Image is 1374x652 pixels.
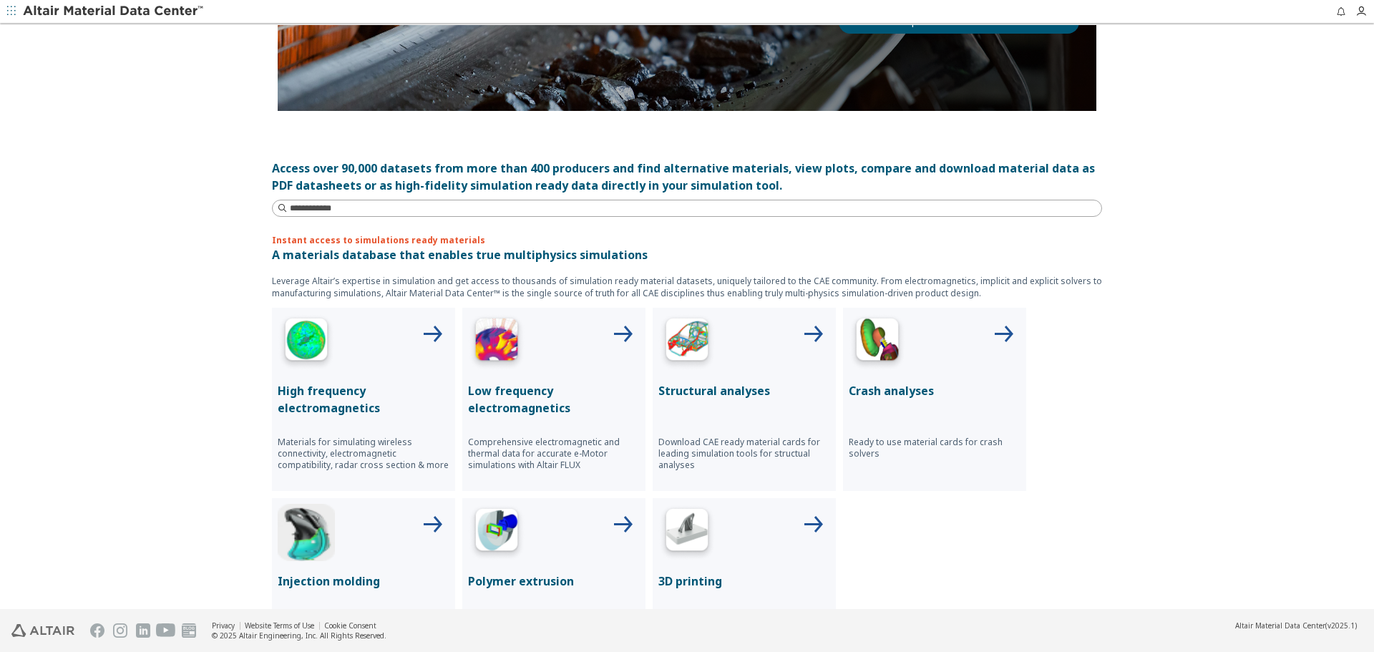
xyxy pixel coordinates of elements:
a: Privacy [212,621,235,631]
img: Injection Molding Icon [278,504,335,561]
p: Comprehensive electromagnetic and thermal data for accurate e-Motor simulations with Altair FLUX [468,437,640,471]
button: High Frequency IconHigh frequency electromagneticsMaterials for simulating wireless connectivity,... [272,308,455,491]
p: Low frequency electromagnetics [468,382,640,417]
p: Injection molding [278,573,449,590]
button: Crash Analyses IconCrash analysesReady to use material cards for crash solvers [843,308,1026,491]
p: High frequency electromagnetics [278,382,449,417]
p: Materials for simulating wireless connectivity, electromagnetic compatibility, radar cross sectio... [278,437,449,471]
p: Download CAE ready material cards for leading simulation tools for structual analyses [658,437,830,471]
div: © 2025 Altair Engineering, Inc. All Rights Reserved. [212,631,386,641]
p: Instant access to simulations ready materials [272,234,1102,246]
img: Altair Material Data Center [23,4,205,19]
button: Low Frequency IconLow frequency electromagneticsComprehensive electromagnetic and thermal data fo... [462,308,645,491]
p: Leverage Altair’s expertise in simulation and get access to thousands of simulation ready materia... [272,275,1102,299]
img: Low Frequency Icon [468,313,525,371]
p: Crash analyses [849,382,1020,399]
img: 3D Printing Icon [658,504,716,561]
img: Structural Analyses Icon [658,313,716,371]
a: Cookie Consent [324,621,376,631]
button: Structural Analyses IconStructural analysesDownload CAE ready material cards for leading simulati... [653,308,836,491]
p: Structural analyses [658,382,830,399]
p: Polymer extrusion [468,573,640,590]
img: Altair Engineering [11,624,74,637]
img: Crash Analyses Icon [849,313,906,371]
p: A materials database that enables true multiphysics simulations [272,246,1102,263]
img: High Frequency Icon [278,313,335,371]
p: 3D printing [658,573,830,590]
div: (v2025.1) [1235,621,1357,631]
div: Access over 90,000 datasets from more than 400 producers and find alternative materials, view plo... [272,160,1102,194]
span: Altair Material Data Center [1235,621,1325,631]
p: Ready to use material cards for crash solvers [849,437,1020,459]
a: Website Terms of Use [245,621,314,631]
img: Polymer Extrusion Icon [468,504,525,561]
